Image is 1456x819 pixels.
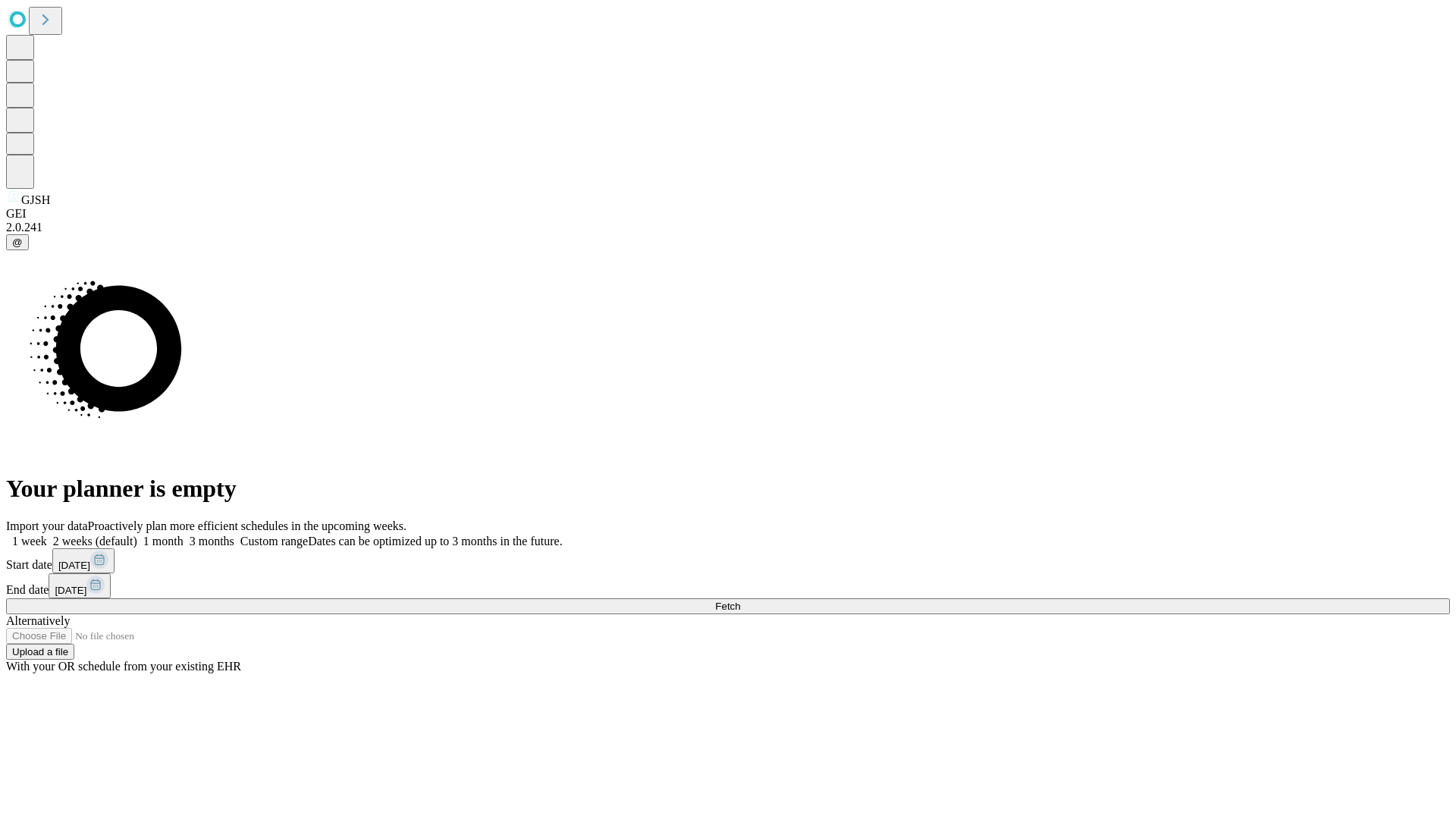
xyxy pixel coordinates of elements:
span: Dates can be optimized up to 3 months in the future. [308,535,562,548]
span: With your OR schedule from your existing EHR [6,660,241,673]
span: [DATE] [55,585,86,596]
div: Start date [6,548,1450,573]
div: 2.0.241 [6,221,1450,234]
button: [DATE] [49,573,111,598]
button: Upload a file [6,644,74,660]
h1: Your planner is empty [6,475,1450,503]
span: @ [12,237,23,248]
button: [DATE] [52,548,115,573]
span: 1 month [143,535,184,548]
span: Proactively plan more efficient schedules in the upcoming weeks. [88,519,406,532]
div: GEI [6,207,1450,221]
button: @ [6,234,29,250]
span: 1 week [12,535,47,548]
span: Alternatively [6,614,70,627]
span: 3 months [190,535,234,548]
span: Fetch [715,601,740,612]
button: Fetch [6,598,1450,614]
span: Import your data [6,519,88,532]
span: GJSH [21,193,50,206]
span: 2 weeks (default) [53,535,137,548]
span: Custom range [240,535,308,548]
div: End date [6,573,1450,598]
span: [DATE] [58,560,90,571]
